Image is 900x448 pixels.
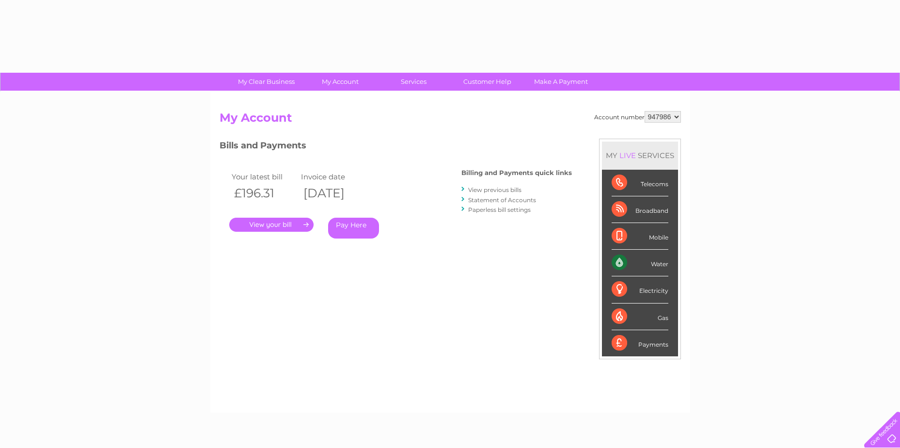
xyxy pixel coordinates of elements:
a: My Clear Business [226,73,306,91]
a: My Account [300,73,380,91]
td: Invoice date [299,170,368,183]
th: £196.31 [229,183,299,203]
div: Water [612,250,668,276]
a: Paperless bill settings [468,206,531,213]
div: Account number [594,111,681,123]
a: View previous bills [468,186,521,193]
a: Statement of Accounts [468,196,536,204]
h4: Billing and Payments quick links [461,169,572,176]
a: Services [374,73,454,91]
h3: Bills and Payments [220,139,572,156]
div: LIVE [617,151,638,160]
a: Make A Payment [521,73,601,91]
div: Gas [612,304,668,330]
td: Your latest bill [229,170,299,183]
th: [DATE] [299,183,368,203]
div: Payments [612,330,668,356]
div: MY SERVICES [602,142,678,169]
div: Electricity [612,276,668,303]
div: Broadband [612,196,668,223]
a: Customer Help [447,73,527,91]
a: . [229,218,314,232]
div: Mobile [612,223,668,250]
a: Pay Here [328,218,379,239]
div: Telecoms [612,170,668,196]
h2: My Account [220,111,681,129]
